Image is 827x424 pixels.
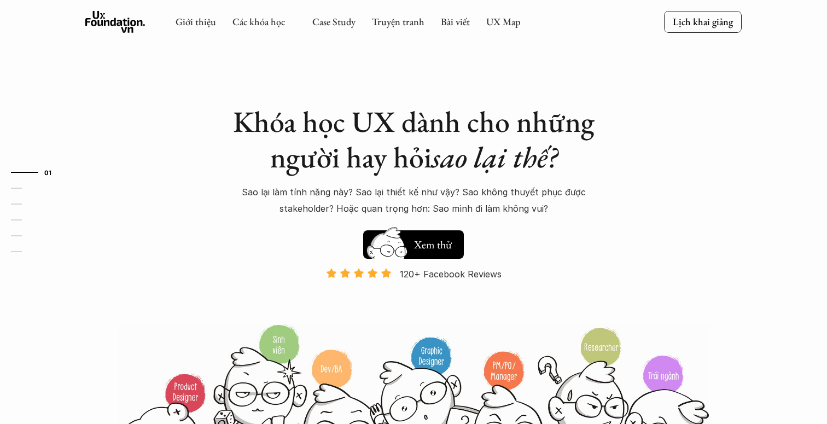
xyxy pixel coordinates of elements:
h1: Khóa học UX dành cho những người hay hỏi [222,104,605,175]
a: Các khóa học [232,15,285,28]
a: UX Map [486,15,521,28]
a: Xem thử [363,225,464,259]
a: 01 [11,166,63,179]
p: Sao lại làm tính năng này? Sao lại thiết kế như vậy? Sao không thuyết phục được stakeholder? Hoặc... [222,184,605,217]
p: 120+ Facebook Reviews [400,266,502,282]
strong: 01 [44,169,52,176]
a: Giới thiệu [176,15,216,28]
a: Bài viết [441,15,470,28]
a: 120+ Facebook Reviews [316,268,511,323]
em: sao lại thế? [432,138,557,176]
a: Lịch khai giảng [664,11,742,32]
a: Case Study [312,15,356,28]
a: Truyện tranh [372,15,424,28]
p: Lịch khai giảng [673,15,733,28]
h5: Xem thử [412,237,453,252]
